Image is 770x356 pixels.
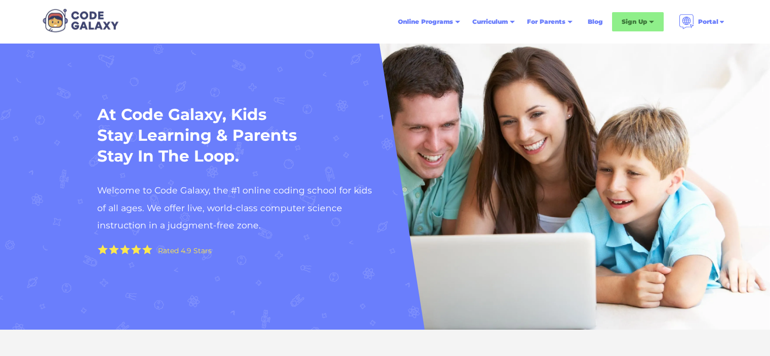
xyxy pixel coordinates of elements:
div: Curriculum [472,17,508,27]
div: Online Programs [392,13,466,31]
h1: At Code Galaxy, Kids Stay Learning & Parents Stay In The Loop. [97,104,300,167]
a: Blog [582,13,609,31]
img: Yellow Star - the Code Galaxy [131,245,141,254]
div: Sign Up [622,17,647,27]
div: Sign Up [612,12,664,31]
div: Online Programs [398,17,453,27]
div: Rated 4.9 Stars [158,247,212,254]
div: For Parents [527,17,565,27]
img: Yellow Star - the Code Galaxy [120,245,130,254]
img: Yellow Star - the Code Galaxy [142,245,152,254]
div: Portal [673,10,732,33]
img: Yellow Star - the Code Galaxy [98,245,108,254]
div: Curriculum [466,13,521,31]
div: For Parents [521,13,579,31]
div: Portal [698,17,718,27]
h2: Welcome to Code Galaxy, the #1 online coding school for kids of all ages. We offer live, world-cl... [97,182,380,234]
img: Yellow Star - the Code Galaxy [109,245,119,254]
